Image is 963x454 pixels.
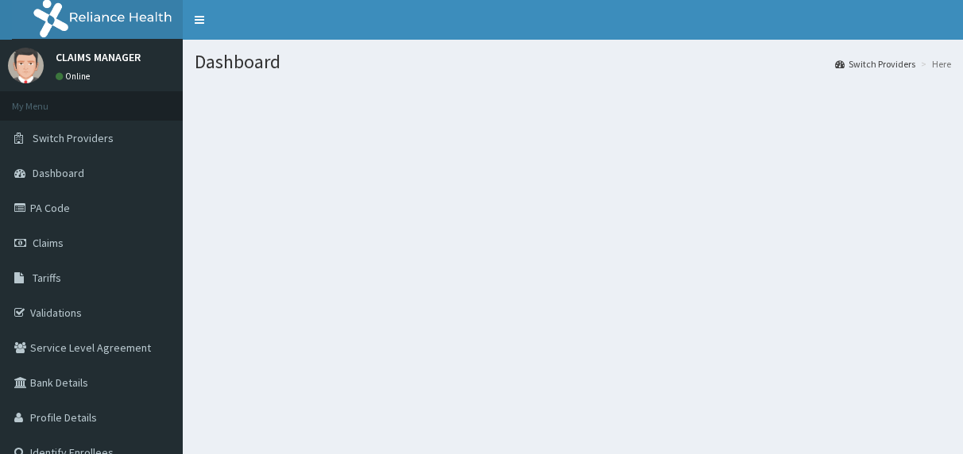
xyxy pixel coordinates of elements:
[33,131,114,145] span: Switch Providers
[33,236,64,250] span: Claims
[56,52,141,63] p: CLAIMS MANAGER
[917,57,951,71] li: Here
[195,52,951,72] h1: Dashboard
[56,71,94,82] a: Online
[835,57,915,71] a: Switch Providers
[33,166,84,180] span: Dashboard
[8,48,44,83] img: User Image
[33,271,61,285] span: Tariffs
